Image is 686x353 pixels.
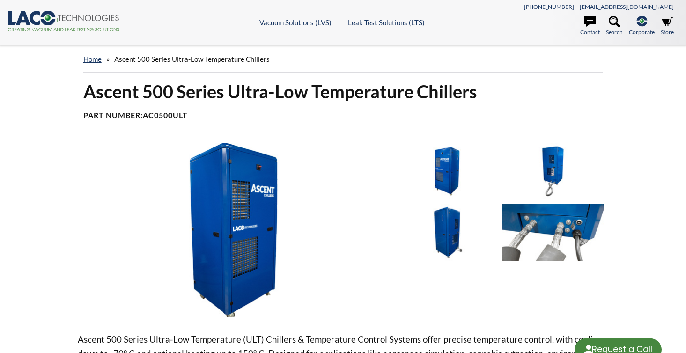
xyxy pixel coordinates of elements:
[396,204,498,261] img: Ascent Chiller 500 Series Image 4
[143,110,188,119] b: AC0500ULT
[83,110,603,120] h4: Part Number:
[83,80,603,103] h1: Ascent 500 Series Ultra-Low Temperature Chillers
[580,16,600,37] a: Contact
[524,3,574,10] a: [PHONE_NUMBER]
[502,204,604,261] img: Ascent Chiller 500 Series Image 5
[580,3,674,10] a: [EMAIL_ADDRESS][DOMAIN_NAME]
[78,143,389,317] img: Ascent Chiller 500 Series Image 1
[83,46,603,73] div: »
[629,28,655,37] span: Corporate
[348,18,425,27] a: Leak Test Solutions (LTS)
[396,143,498,199] img: Ascent Chiller 500 Series Image 2
[114,55,270,63] span: Ascent 500 Series Ultra-Low Temperature Chillers
[259,18,332,27] a: Vacuum Solutions (LVS)
[606,16,623,37] a: Search
[502,143,604,199] img: Ascent Chiller 500 Series Image 3
[83,55,102,63] a: home
[661,16,674,37] a: Store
